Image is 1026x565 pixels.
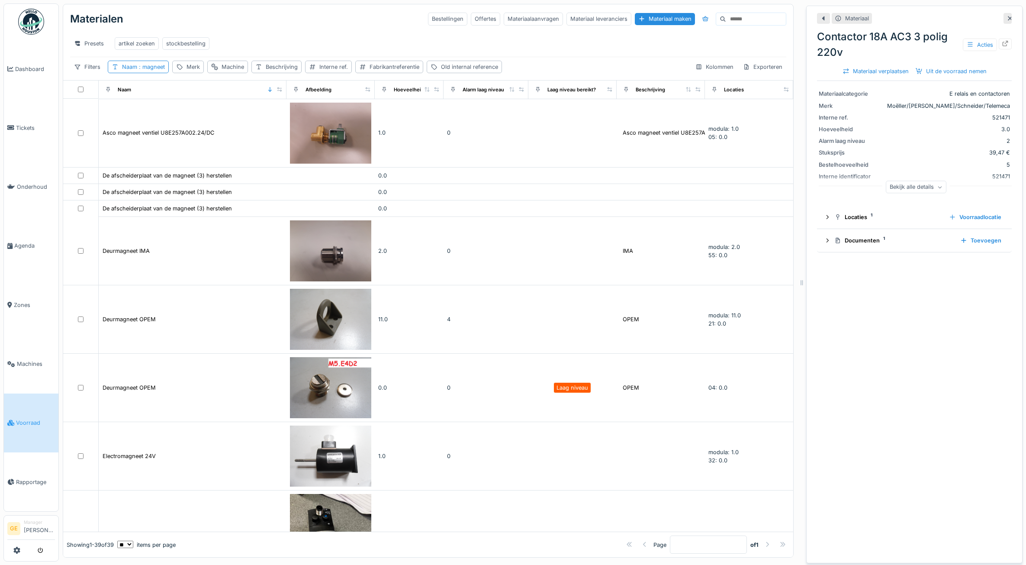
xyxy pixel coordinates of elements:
div: Hoeveelheid [394,86,424,94]
a: Zones [4,275,58,334]
div: Page [653,540,666,549]
div: De afscheiderplaat van de magneet (3) herstellen [103,204,232,213]
div: 2.0 [378,247,440,255]
div: E relais en contactoren [887,90,1010,98]
a: Machines [4,334,58,393]
div: Presets [70,37,108,50]
span: modula: 1.0 [708,449,739,455]
span: Onderhoud [17,183,55,191]
div: Deurmagneet IMA [103,247,150,255]
div: 0.0 [378,188,440,196]
img: Electromagneet 24V [290,426,371,487]
div: OPEM [623,315,639,323]
div: Locaties [834,213,942,221]
span: Rapportage [16,478,55,486]
img: Asco magneet ventiel U8E257A002.24/DC [290,103,371,164]
span: 04: 0.0 [708,384,727,391]
div: De afscheiderplaat van de magneet (3) herstellen [103,188,232,196]
span: modula: 11.0 [708,312,741,319]
div: Bestellingen [428,13,467,25]
span: Voorraad [16,419,55,427]
span: : magneet [137,64,165,70]
div: Interne ref. [319,63,348,71]
div: 11.0 [378,315,440,323]
div: items per page [117,540,176,549]
div: Manager [24,519,55,526]
div: Beschrijving [636,86,665,94]
div: Laag niveau bereikt? [547,86,596,94]
div: 521471 [887,113,1010,122]
div: 521471 [887,172,1010,181]
div: Stuksprijs [819,149,884,157]
div: Materialen [70,8,123,30]
span: Tickets [16,124,55,132]
div: Naam [118,86,131,94]
div: Afbeelding [306,86,331,94]
div: Merk [819,102,884,110]
span: 05: 0.0 [708,134,727,140]
img: Deurmagneet IMA [290,220,371,281]
span: Zones [14,301,55,309]
span: modula: 2.0 [708,244,740,250]
a: Dashboard [4,39,58,98]
div: Machine [222,63,244,71]
div: Documenten [834,236,953,245]
div: Uit de voorraad nemen [912,65,990,77]
div: Materiaalcategorie [819,90,884,98]
div: Materiaal leveranciers [566,13,631,25]
div: Filters [70,61,104,73]
img: Deurmagneet OPEM [290,357,371,418]
div: 1.0 [378,452,440,460]
div: Showing 1 - 39 of 39 [67,540,114,549]
div: Materiaal verplaatsen [839,65,912,77]
span: modula: 1.0 [708,126,739,132]
div: Materiaalaanvragen [504,13,563,25]
div: Alarm laag niveau [463,86,504,94]
span: 21: 0.0 [708,320,726,327]
div: IMA [623,247,633,255]
a: Voorraad [4,394,58,452]
li: GE [7,522,20,535]
a: GE Manager[PERSON_NAME] [7,519,55,540]
span: Dashboard [15,65,55,73]
div: Materiaal [845,14,869,23]
span: Agenda [14,242,55,250]
div: 0 [447,129,525,137]
a: Tickets [4,98,58,157]
div: 0.0 [378,204,440,213]
summary: Locaties1Voorraadlocatie [820,209,1008,225]
div: artikel zoeken [119,39,155,48]
div: Electromagneet 24V [103,452,156,460]
span: Machines [17,360,55,368]
a: Onderhoud [4,158,58,216]
div: Hoeveelheid [819,125,884,133]
a: Agenda [4,216,58,275]
div: Acties [963,39,997,51]
img: Deurmagneet OPEM [290,289,371,350]
div: Materiaal maken [635,13,695,25]
div: Merk [187,63,200,71]
span: 55: 0.0 [708,252,727,258]
div: Locaties [724,86,744,94]
div: Old internal reference [441,63,498,71]
div: Kolommen [692,61,737,73]
div: 3.0 [887,125,1010,133]
img: Badge_color-CXgf-gQk.svg [18,9,44,35]
div: Fabrikantreferentie [370,63,419,71]
div: OPEM [623,384,639,392]
div: Beschrijving [266,63,298,71]
div: Alarm laag niveau [819,137,884,145]
div: Naam [122,63,165,71]
div: 39,47 € [887,149,1010,157]
a: Rapportage [4,452,58,511]
div: 0.0 [378,384,440,392]
div: 4 [447,315,525,323]
strong: of 1 [750,540,759,549]
div: Toevoegen [957,235,1005,246]
summary: Documenten1Toevoegen [820,232,1008,249]
div: stockbestelling [166,39,206,48]
div: Interne ref. [819,113,884,122]
div: 0 [447,452,525,460]
div: Exporteren [739,61,786,73]
div: 2 [887,137,1010,145]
